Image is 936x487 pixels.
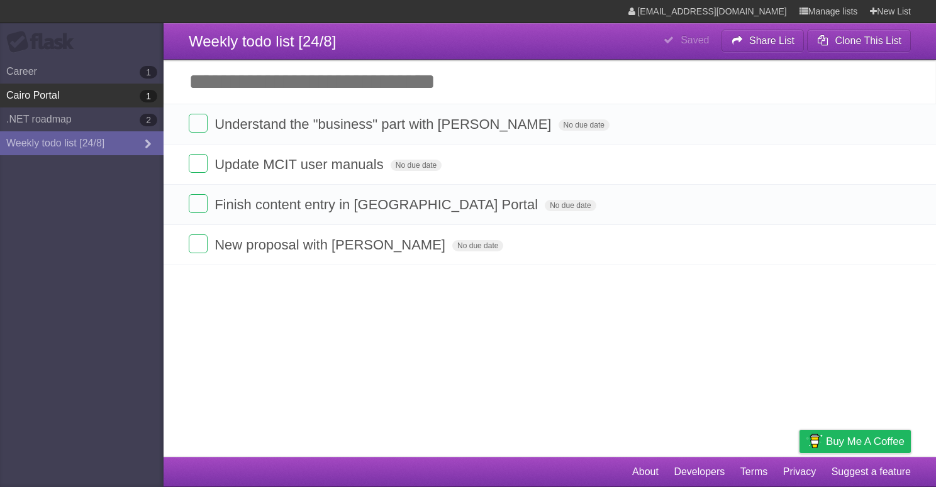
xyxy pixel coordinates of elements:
label: Done [189,154,208,173]
a: Privacy [783,460,816,484]
b: 1 [140,90,157,102]
label: Done [189,234,208,253]
span: Finish content entry in [GEOGRAPHIC_DATA] Portal [214,197,541,212]
span: Update MCIT user manuals [214,156,387,172]
img: Buy me a coffee [806,430,823,452]
span: Buy me a coffee [826,430,905,452]
a: Buy me a coffee [799,430,911,453]
span: New proposal with [PERSON_NAME] [214,237,448,253]
span: No due date [559,119,610,131]
b: Clone This List [835,35,901,46]
button: Clone This List [807,30,911,52]
span: No due date [452,240,503,251]
a: Developers [674,460,725,484]
b: Saved [681,35,709,45]
span: No due date [545,200,596,211]
b: 1 [140,66,157,79]
a: Terms [740,460,768,484]
span: Weekly todo list [24/8] [189,33,336,50]
button: Share List [721,30,805,52]
label: Done [189,114,208,133]
label: Done [189,194,208,213]
span: No due date [391,160,442,171]
b: 2 [140,114,157,126]
b: Share List [749,35,794,46]
div: Flask [6,31,82,53]
a: Suggest a feature [832,460,911,484]
span: Understand the "business" part with [PERSON_NAME] [214,116,554,132]
a: About [632,460,659,484]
